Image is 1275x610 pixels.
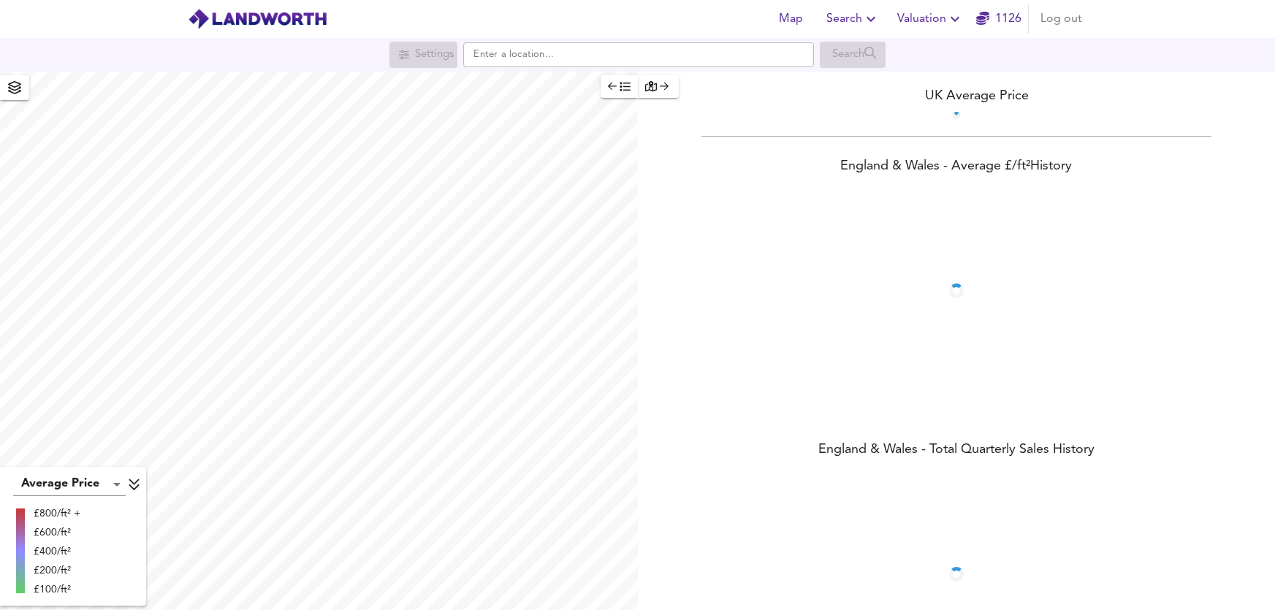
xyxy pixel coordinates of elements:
[389,42,457,68] div: Search for a location first or explore the map
[891,4,970,34] button: Valuation
[34,582,80,597] div: £100/ft²
[768,4,815,34] button: Map
[34,544,80,559] div: £400/ft²
[34,525,80,540] div: £600/ft²
[976,9,1021,29] a: 1126
[188,8,327,30] img: logo
[826,9,880,29] span: Search
[1040,9,1082,29] span: Log out
[774,9,809,29] span: Map
[975,4,1022,34] button: 1126
[820,42,886,68] div: Search for a location first or explore the map
[821,4,886,34] button: Search
[897,9,964,29] span: Valuation
[1035,4,1088,34] button: Log out
[34,563,80,578] div: £200/ft²
[13,473,126,496] div: Average Price
[463,42,814,67] input: Enter a location...
[34,506,80,521] div: £800/ft² +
